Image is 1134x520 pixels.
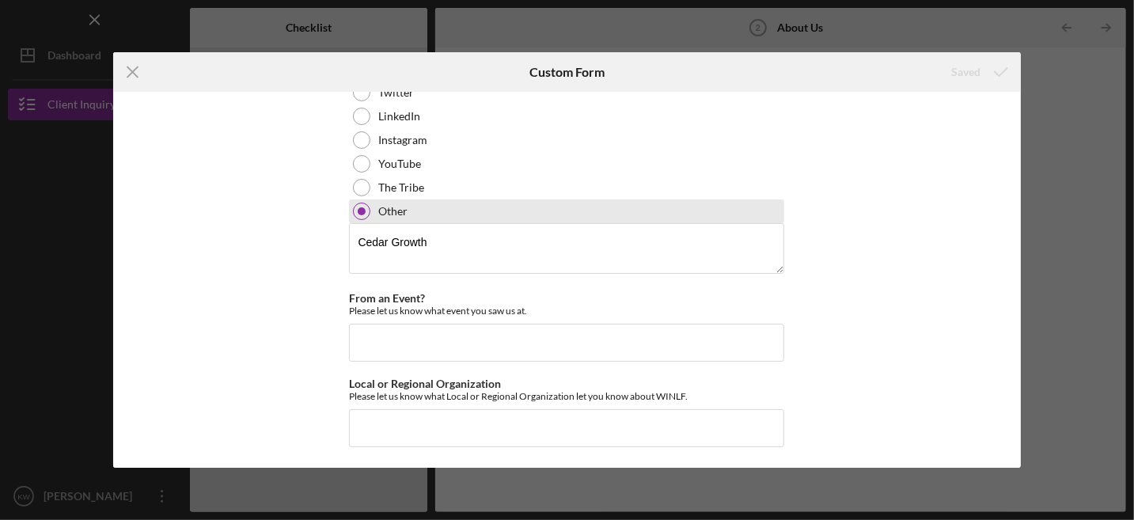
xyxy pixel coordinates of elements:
[952,56,981,88] div: Saved
[378,181,424,194] label: The Tribe
[529,65,605,79] h6: Custom Form
[349,377,501,390] label: Local or Regional Organization
[349,305,784,317] div: Please let us know what event you saw us at.
[378,110,420,123] label: LinkedIn
[378,158,421,170] label: YouTube
[378,86,414,99] label: Twitter
[349,223,784,274] textarea: Cedar Growth
[378,205,408,218] label: Other
[936,56,1021,88] button: Saved
[378,134,427,146] label: Instagram
[349,291,425,305] label: From an Event?
[349,390,784,402] div: Please let us know what Local or Regional Organization let you know about WINLF.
